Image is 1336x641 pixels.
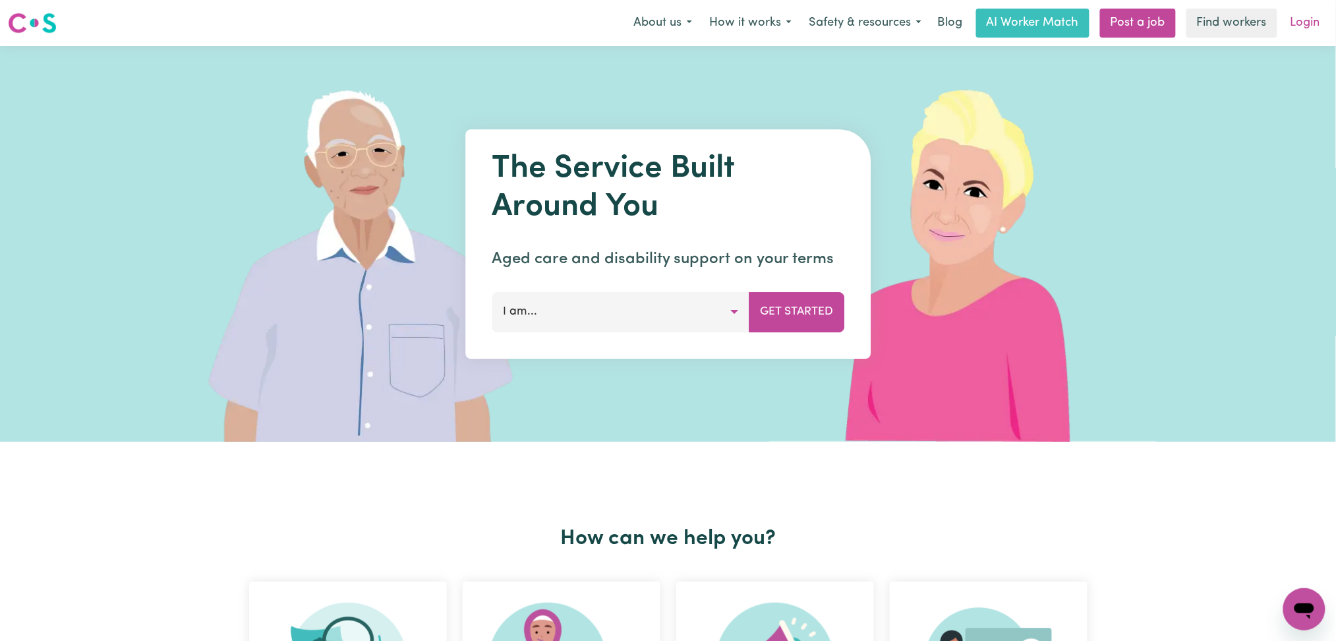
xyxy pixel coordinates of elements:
[492,292,749,332] button: I am...
[930,9,971,38] a: Blog
[749,292,844,332] button: Get Started
[1186,9,1277,38] a: Find workers
[800,9,930,37] button: Safety & resources
[1100,9,1176,38] a: Post a job
[625,9,701,37] button: About us
[701,9,800,37] button: How it works
[241,526,1095,551] h2: How can we help you?
[976,9,1089,38] a: AI Worker Match
[8,11,57,35] img: Careseekers logo
[1283,9,1328,38] a: Login
[492,150,844,226] h1: The Service Built Around You
[492,247,844,271] p: Aged care and disability support on your terms
[8,8,57,38] a: Careseekers logo
[1283,588,1325,630] iframe: Button to launch messaging window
